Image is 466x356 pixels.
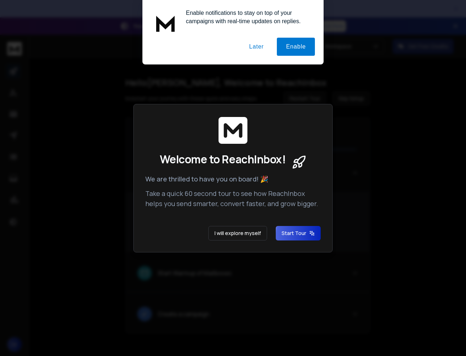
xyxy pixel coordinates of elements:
button: Later [240,38,272,56]
span: Start Tour [282,230,315,237]
button: Start Tour [276,226,321,240]
img: notification icon [151,9,180,38]
p: We are thrilled to have you on board! 🎉 [145,174,321,184]
button: Enable [277,38,315,56]
span: Welcome to ReachInbox! [160,153,286,166]
button: I will explore myself [208,226,267,240]
div: Enable notifications to stay on top of your campaigns with real-time updates on replies. [180,9,315,25]
p: Take a quick 60 second tour to see how ReachInbox helps you send smarter, convert faster, and gro... [145,188,321,209]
